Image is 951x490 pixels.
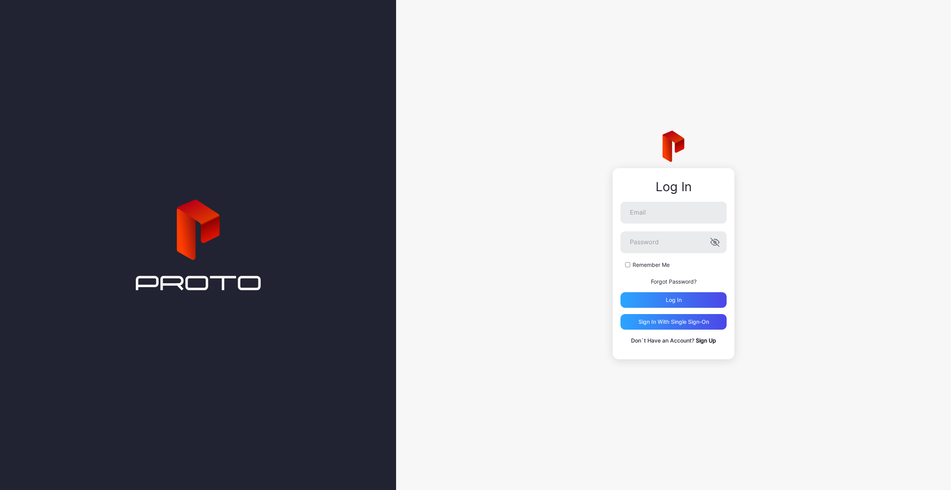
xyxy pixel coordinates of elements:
input: Email [620,202,727,224]
label: Remember Me [633,261,670,269]
button: Log in [620,292,727,308]
input: Password [620,231,727,253]
p: Don`t Have an Account? [620,336,727,345]
a: Sign Up [696,337,716,344]
div: Log In [620,180,727,194]
div: Sign in With Single Sign-On [638,319,709,325]
button: Sign in With Single Sign-On [620,314,727,330]
div: Log in [666,297,682,303]
button: Password [710,238,720,247]
a: Forgot Password? [651,278,697,285]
